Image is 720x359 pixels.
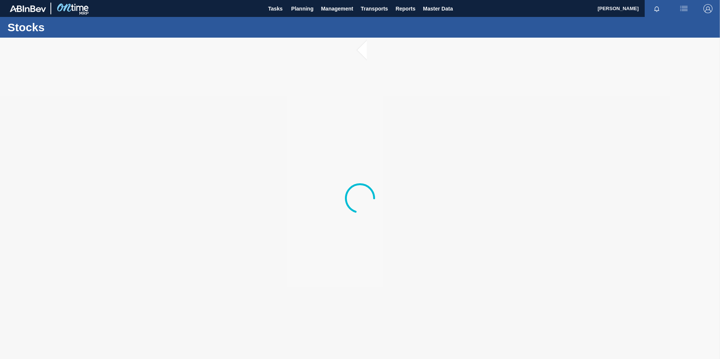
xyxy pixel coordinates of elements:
span: Reports [395,4,415,13]
span: Tasks [267,4,284,13]
span: Planning [291,4,313,13]
button: Notifications [645,3,669,14]
img: TNhmsLtSVTkK8tSr43FrP2fwEKptu5GPRR3wAAAABJRU5ErkJggg== [10,5,46,12]
span: Management [321,4,353,13]
span: Transports [361,4,388,13]
img: userActions [679,4,688,13]
h1: Stocks [8,23,141,32]
img: Logout [703,4,712,13]
span: Master Data [423,4,453,13]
